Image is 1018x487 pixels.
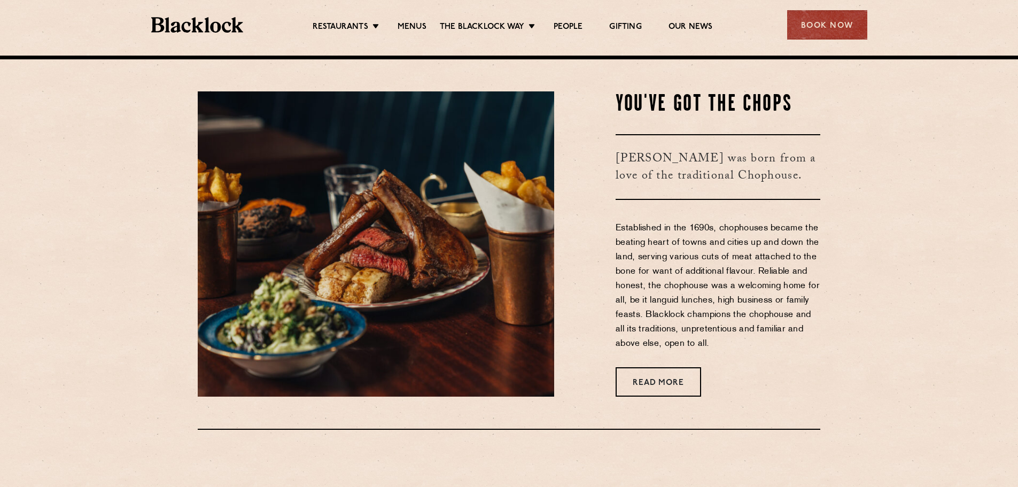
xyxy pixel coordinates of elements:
a: The Blacklock Way [440,22,524,34]
a: Restaurants [313,22,368,34]
a: Read More [616,367,701,397]
h3: [PERSON_NAME] was born from a love of the traditional Chophouse. [616,134,820,200]
a: Our News [669,22,713,34]
div: Book Now [787,10,867,40]
a: Menus [398,22,426,34]
h2: You've Got The Chops [616,91,820,118]
a: People [554,22,582,34]
p: Established in the 1690s, chophouses became the beating heart of towns and cities up and down the... [616,221,820,351]
img: BL_Textured_Logo-footer-cropped.svg [151,17,244,33]
a: Gifting [609,22,641,34]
